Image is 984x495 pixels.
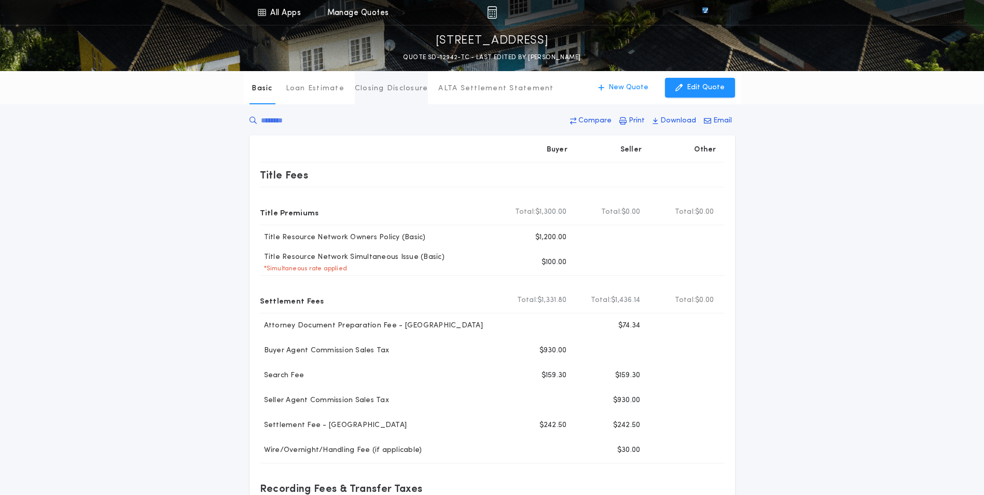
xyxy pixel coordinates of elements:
p: Title Resource Network Simultaneous Issue (Basic) [260,252,445,263]
b: Total: [601,207,622,217]
p: Basic [252,84,272,94]
p: [STREET_ADDRESS] [436,33,549,49]
p: Closing Disclosure [355,84,428,94]
p: Settlement Fees [260,292,324,309]
p: $242.50 [613,420,641,431]
p: Print [629,116,645,126]
span: $1,331.80 [537,295,566,306]
span: $1,300.00 [535,207,566,217]
p: Loan Estimate [286,84,344,94]
b: Total: [675,295,696,306]
p: $242.50 [539,420,567,431]
p: New Quote [608,82,648,93]
p: Seller Agent Commission Sales Tax [260,395,389,406]
button: Email [701,112,735,130]
p: Other [694,145,716,155]
p: $100.00 [542,257,567,268]
button: Edit Quote [665,78,735,98]
p: $159.30 [542,370,567,381]
b: Total: [515,207,536,217]
p: $30.00 [617,445,641,456]
button: Download [649,112,699,130]
span: $0.00 [621,207,640,217]
b: Total: [591,295,612,306]
p: Settlement Fee - [GEOGRAPHIC_DATA] [260,420,407,431]
img: vs-icon [683,7,727,18]
p: ALTA Settlement Statement [438,84,553,94]
p: $930.00 [613,395,641,406]
p: Email [713,116,732,126]
p: $1,200.00 [535,232,566,243]
img: img [487,6,497,19]
p: Title Premiums [260,204,319,221]
p: Title Resource Network Owners Policy (Basic) [260,232,426,243]
button: New Quote [588,78,659,98]
b: Total: [517,295,538,306]
p: Download [660,116,696,126]
p: QUOTE SD-12942-TC - LAST EDITED BY [PERSON_NAME] [403,52,580,63]
p: $930.00 [539,346,567,356]
span: $0.00 [695,207,714,217]
p: Edit Quote [687,82,725,93]
button: Print [616,112,648,130]
p: Search Fee [260,370,304,381]
p: Title Fees [260,167,309,183]
p: Wire/Overnight/Handling Fee (if applicable) [260,445,422,456]
span: $1,436.14 [611,295,640,306]
p: Compare [578,116,612,126]
p: Buyer Agent Commission Sales Tax [260,346,390,356]
p: $74.34 [618,321,641,331]
span: $0.00 [695,295,714,306]
p: * Simultaneous rate applied [260,265,348,273]
button: Compare [567,112,615,130]
b: Total: [675,207,696,217]
p: Buyer [547,145,567,155]
p: Attorney Document Preparation Fee - [GEOGRAPHIC_DATA] [260,321,483,331]
p: $159.30 [615,370,641,381]
p: Seller [620,145,642,155]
